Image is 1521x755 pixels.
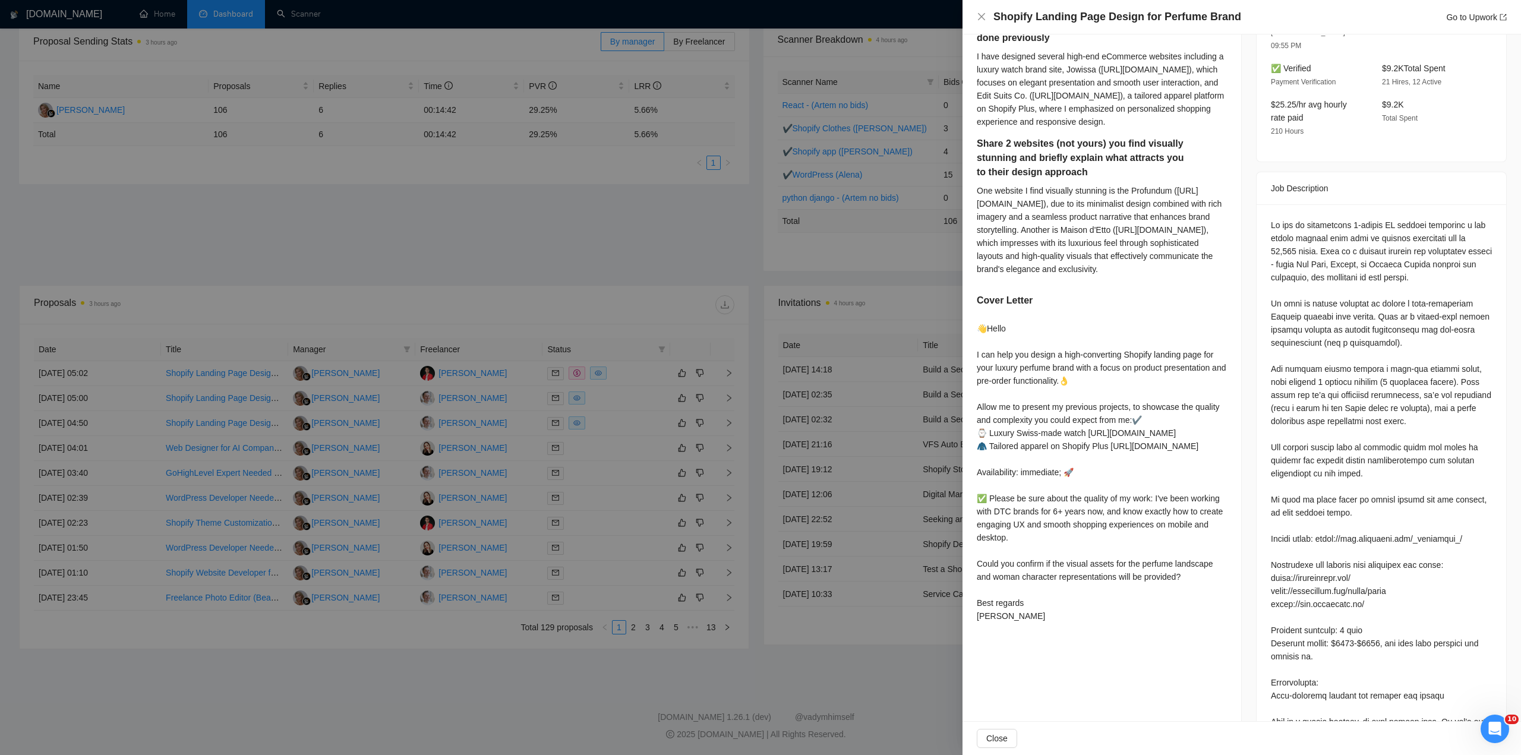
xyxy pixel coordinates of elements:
span: Close [986,732,1008,745]
span: $25.25/hr avg hourly rate paid [1271,100,1347,122]
h5: Share 2 websites (not yours) you find visually stunning and briefly explain what attracts you to ... [977,137,1189,179]
span: export [1500,14,1507,21]
h4: Shopify Landing Page Design for Perfume Brand [993,10,1241,24]
div: One website I find visually stunning is the Profundum ([URL][DOMAIN_NAME]), due to its minimalist... [977,184,1227,276]
span: Total Spent [1382,114,1418,122]
span: $9.2K Total Spent [1382,64,1446,73]
div: Job Description [1271,172,1492,204]
span: 10 [1505,715,1519,724]
a: Go to Upworkexport [1446,12,1507,22]
iframe: Intercom live chat [1481,715,1509,743]
h5: Cover Letter [977,293,1033,308]
span: 21 Hires, 12 Active [1382,78,1441,86]
span: $9.2K [1382,100,1404,109]
span: close [977,12,986,21]
div: I have designed several high-end eCommerce websites including a luxury watch brand site, Jowissa ... [977,50,1227,128]
button: Close [977,729,1017,748]
span: ✅ Verified [1271,64,1311,73]
div: 👋Hello I can help you design a high-converting Shopify landing page for your luxury perfume brand... [977,322,1227,623]
span: Payment Verification [1271,78,1336,86]
span: 210 Hours [1271,127,1304,135]
button: Close [977,12,986,22]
